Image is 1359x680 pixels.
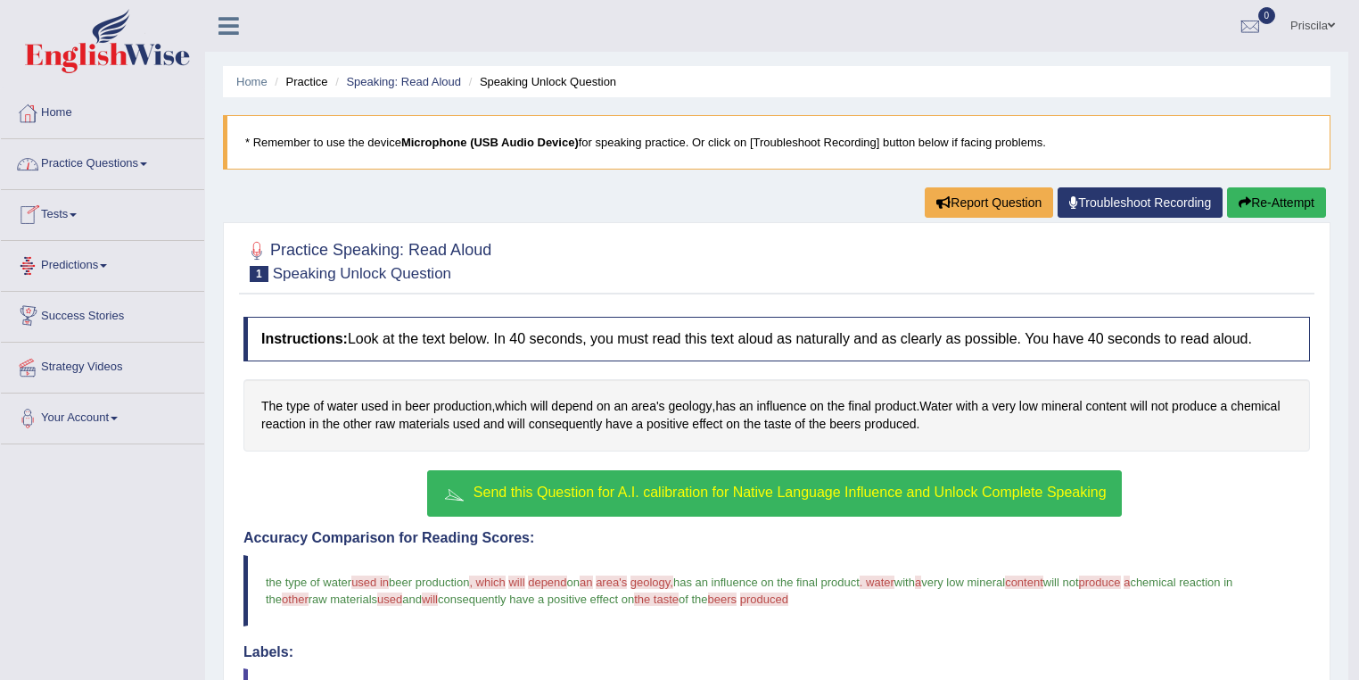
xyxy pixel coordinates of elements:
[309,593,377,606] span: raw materials
[1124,576,1130,589] span: a
[679,593,708,606] span: of the
[848,397,871,416] span: Click to see word definition
[1,394,204,438] a: Your Account
[614,397,628,416] span: Click to see word definition
[266,576,351,589] span: the type of water
[1,343,204,387] a: Strategy Videos
[605,415,632,434] span: Click to see word definition
[528,576,566,589] span: depend
[921,576,1005,589] span: very low mineral
[1079,576,1121,589] span: produce
[1,88,204,133] a: Home
[894,576,915,589] span: with
[465,73,616,90] li: Speaking Unlock Question
[474,485,1107,500] span: Send this Question for A.I. calibration for Native Language Influence and Unlock Complete Speaking
[708,593,737,606] span: beers
[636,415,643,434] span: Click to see word definition
[402,593,422,606] span: and
[508,576,524,589] span: will
[250,266,268,282] span: 1
[828,397,844,416] span: Click to see word definition
[313,397,324,416] span: Click to see word definition
[925,187,1053,218] button: Report Question
[323,415,340,434] span: Click to see word definition
[810,397,824,416] span: Click to see word definition
[1058,187,1223,218] a: Troubleshoot Recording
[243,644,1310,660] h4: Labels:
[453,415,480,434] span: Click to see word definition
[401,136,579,149] b: Microphone (USB Audio Device)
[427,470,1121,517] button: Send this Question for A.I. calibration for Native Language Influence and Unlock Complete Speaking
[744,415,761,434] span: Click to see word definition
[1005,576,1043,589] span: content
[726,415,740,434] span: Click to see word definition
[597,397,611,416] span: Click to see word definition
[809,415,826,434] span: Click to see word definition
[529,415,603,434] span: Click to see word definition
[992,397,1016,416] span: Click to see word definition
[1,190,204,235] a: Tests
[351,576,389,589] span: used in
[273,265,451,282] small: Speaking Unlock Question
[243,379,1310,452] div: , , . .
[829,415,861,434] span: Click to see word definition
[261,331,348,346] b: Instructions:
[567,576,580,589] span: on
[740,593,788,606] span: produced
[483,415,504,434] span: Click to see word definition
[956,397,978,416] span: Click to see word definition
[495,397,527,416] span: Click to see word definition
[1172,397,1217,416] span: Click to see word definition
[1231,397,1280,416] span: Click to see word definition
[1042,397,1083,416] span: Click to see word definition
[875,397,917,416] span: Click to see word definition
[1019,397,1038,416] span: Click to see word definition
[673,576,860,589] span: has an influence on the final product
[1151,397,1168,416] span: Click to see word definition
[469,576,505,589] span: , which
[507,415,524,434] span: Click to see word definition
[631,397,665,416] span: Click to see word definition
[236,75,268,88] a: Home
[286,397,309,416] span: Click to see word definition
[391,397,401,416] span: Click to see word definition
[270,73,327,90] li: Practice
[346,75,461,88] a: Speaking: Read Aloud
[634,593,679,606] span: the taste
[433,397,491,416] span: Click to see word definition
[343,415,372,434] span: Click to see word definition
[692,415,722,434] span: Click to see word definition
[580,576,592,589] span: an
[375,415,396,434] span: Click to see word definition
[715,397,736,416] span: Click to see word definition
[1043,576,1079,589] span: will not
[309,415,319,434] span: Click to see word definition
[630,576,673,589] span: geology,
[764,415,791,434] span: Click to see word definition
[919,397,952,416] span: Click to see word definition
[739,397,754,416] span: Click to see word definition
[1258,7,1276,24] span: 0
[422,593,438,606] span: will
[756,397,806,416] span: Click to see word definition
[399,415,449,434] span: Click to see word definition
[915,576,921,589] span: a
[438,593,634,606] span: consequently have a positive effect on
[261,415,306,434] span: Click to see word definition
[551,397,593,416] span: Click to see word definition
[377,593,402,606] span: used
[1086,397,1127,416] span: Click to see word definition
[647,415,688,434] span: Click to see word definition
[243,530,1310,546] h4: Accuracy Comparison for Reading Scores:
[864,415,916,434] span: Click to see word definition
[223,115,1330,170] blockquote: * Remember to use the device for speaking practice. Or click on [Troubleshoot Recording] button b...
[405,397,430,416] span: Click to see word definition
[1,292,204,336] a: Success Stories
[860,576,894,589] span: . water
[243,317,1310,361] h4: Look at the text below. In 40 seconds, you must read this text aloud as naturally and as clearly ...
[531,397,548,416] span: Click to see word definition
[1227,187,1326,218] button: Re-Attempt
[327,397,358,416] span: Click to see word definition
[389,576,469,589] span: beer production
[266,576,1236,606] span: chemical reaction in the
